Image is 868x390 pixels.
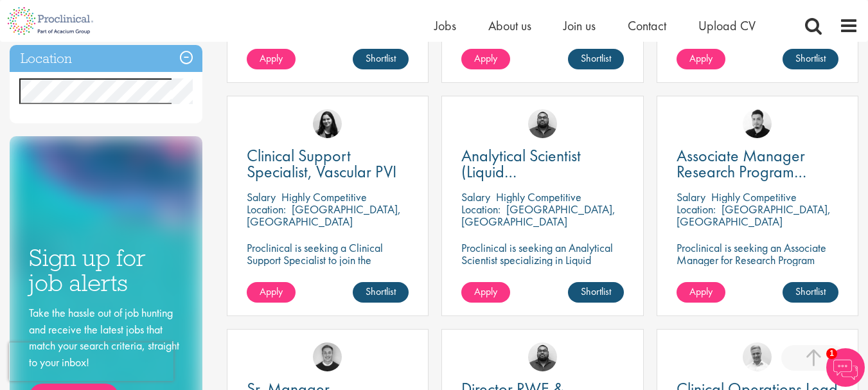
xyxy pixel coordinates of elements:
img: Ashley Bennett [528,109,557,138]
span: Clinical Support Specialist, Vascular PVI [247,145,396,182]
a: Shortlist [568,282,624,303]
a: Shortlist [783,49,838,69]
p: Proclinical is seeking an Associate Manager for Research Program Management to join a dynamic tea... [677,242,838,290]
span: Apply [474,285,497,298]
a: Apply [677,282,725,303]
img: Indre Stankeviciute [313,109,342,138]
span: Apply [689,51,713,65]
a: Shortlist [783,282,838,303]
a: Contact [628,17,666,34]
p: Proclinical is seeking a Clinical Support Specialist to join the Vascular team in [GEOGRAPHIC_DAT... [247,242,409,315]
span: Associate Manager Research Program Management [677,145,806,199]
a: Associate Manager Research Program Management [677,148,838,180]
a: Join us [563,17,596,34]
a: Clinical Support Specialist, Vascular PVI [247,148,409,180]
img: Chatbot [826,348,865,387]
p: Highly Competitive [711,190,797,204]
p: [GEOGRAPHIC_DATA], [GEOGRAPHIC_DATA] [677,202,831,229]
a: Apply [677,49,725,69]
a: Analytical Scientist (Liquid Chromatography) [461,148,623,180]
a: Apply [461,49,510,69]
span: Apply [260,285,283,298]
span: Analytical Scientist (Liquid Chromatography) [461,145,581,199]
img: Ashley Bennett [528,342,557,371]
a: About us [488,17,531,34]
span: Location: [247,202,286,217]
span: Salary [247,190,276,204]
span: Apply [474,51,497,65]
a: Apply [247,282,296,303]
p: Proclinical is seeking an Analytical Scientist specializing in Liquid Chromatography to join our ... [461,242,623,290]
span: Salary [461,190,490,204]
a: Apply [461,282,510,303]
a: Upload CV [698,17,756,34]
span: Location: [461,202,500,217]
p: [GEOGRAPHIC_DATA], [GEOGRAPHIC_DATA] [247,202,401,229]
a: Jobs [434,17,456,34]
img: Bo Forsen [313,342,342,371]
p: Highly Competitive [496,190,581,204]
iframe: reCAPTCHA [9,342,173,381]
span: Apply [260,51,283,65]
span: Apply [689,285,713,298]
h3: Sign up for job alerts [29,245,183,295]
span: Location: [677,202,716,217]
p: Highly Competitive [281,190,367,204]
span: 1 [826,348,837,359]
a: Shortlist [568,49,624,69]
h3: Location [10,45,202,73]
a: Shortlist [353,49,409,69]
p: [GEOGRAPHIC_DATA], [GEOGRAPHIC_DATA] [461,202,616,229]
img: Joshua Bye [743,342,772,371]
img: Anderson Maldonado [743,109,772,138]
span: Salary [677,190,705,204]
a: Apply [247,49,296,69]
a: Shortlist [353,282,409,303]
